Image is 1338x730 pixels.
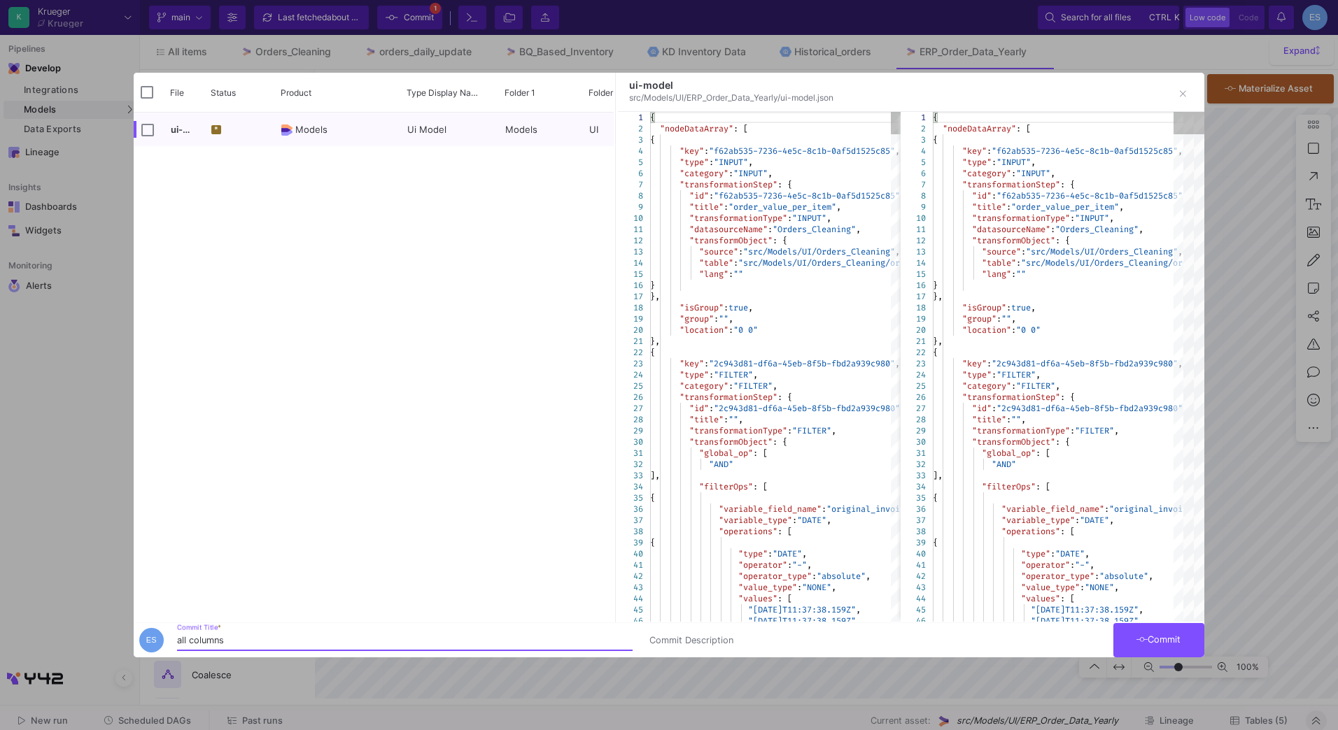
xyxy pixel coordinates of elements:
[618,224,643,235] div: 11
[1036,481,1050,492] span: : [
[724,414,728,425] span: :
[1016,168,1050,179] span: "INPUT"
[982,246,1021,257] span: "source"
[748,302,753,313] span: ,
[679,324,728,336] span: "location"
[679,302,724,313] span: "isGroup"
[618,168,643,179] div: 6
[962,380,1011,392] span: "category"
[1011,168,1016,179] span: :
[719,503,822,515] span: "variable_field_name"
[1050,224,1055,235] span: :
[777,526,792,537] span: : [
[618,369,643,380] div: 24
[901,313,926,324] div: 19
[618,358,643,369] div: 23
[407,87,478,98] span: Type Display Name
[962,358,987,369] span: "key"
[901,112,926,123] div: 1
[618,414,643,425] div: 28
[933,280,938,291] span: }
[1055,224,1139,235] span: "Orders_Cleaning"
[738,257,983,269] span: "src/Models/UI/Orders_Cleaning/order_value_per_ite
[505,87,535,98] span: Folder 1
[787,213,792,224] span: :
[1011,414,1021,425] span: ""
[962,392,1060,403] span: "transformationStep"
[699,269,728,280] span: "lang"
[1109,503,1222,515] span: "original_invoice_date"
[679,313,714,324] span: "group"
[679,392,777,403] span: "transformationStep"
[738,548,768,559] span: "type"
[901,358,926,369] div: 23
[689,201,724,213] span: "title"
[787,425,792,436] span: :
[699,448,753,459] span: "global_op"
[618,347,643,358] div: 22
[618,392,643,403] div: 26
[618,201,643,213] div: 9
[1016,324,1041,336] span: "0 0"
[689,425,787,436] span: "transformationType"
[733,257,738,269] span: :
[1080,515,1109,526] span: "DATE"
[1001,313,1011,324] span: ""
[992,358,1178,369] span: "2c943d81-df6a-45eb-8f5b-fbd2a939c980"
[962,302,1006,313] span: "isGroup"
[679,358,704,369] span: "key"
[901,515,926,526] div: 37
[901,224,926,235] div: 11
[629,78,1129,92] div: ui-model
[1119,201,1124,213] span: ,
[618,515,643,526] div: 37
[792,213,826,224] span: "INPUT"
[679,369,709,380] span: "type"
[773,235,787,246] span: : {
[901,134,926,145] div: 3
[1001,526,1060,537] span: "operations"
[660,123,733,134] span: "nodeDataArray"
[992,145,1178,157] span: "f62ab535-7236-4e5c-8c1b-0af5d1525c85"
[709,369,714,380] span: :
[650,291,660,302] span: },
[582,113,666,146] div: UI
[997,157,1031,168] span: "INPUT"
[679,380,728,392] span: "category"
[738,246,743,257] span: :
[822,503,826,515] span: :
[728,168,733,179] span: :
[679,145,704,157] span: "key"
[933,470,943,481] span: ],
[618,302,643,313] div: 18
[689,414,724,425] span: "title"
[211,87,236,98] span: Status
[709,403,714,414] span: :
[1016,380,1055,392] span: "FILTER"
[618,157,643,168] div: 5
[1006,414,1011,425] span: :
[618,134,643,145] div: 3
[987,358,992,369] span: :
[650,537,655,548] span: {
[901,481,926,492] div: 34
[982,481,1036,492] span: "filterOps"
[728,302,748,313] span: true
[650,134,655,145] span: {
[618,313,643,324] div: 19
[997,403,1183,414] span: "2c943d81-df6a-45eb-8f5b-fbd2a939c980"
[901,179,926,190] div: 7
[689,224,768,235] span: "datasourceName"
[618,380,643,392] div: 25
[901,168,926,179] div: 6
[618,112,643,123] div: 1
[962,145,987,157] span: "key"
[777,179,792,190] span: : {
[1075,515,1080,526] span: :
[295,113,392,146] span: Models
[753,448,768,459] span: : [
[618,280,643,291] div: 16
[901,269,926,280] div: 15
[901,257,926,269] div: 14
[1050,168,1055,179] span: ,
